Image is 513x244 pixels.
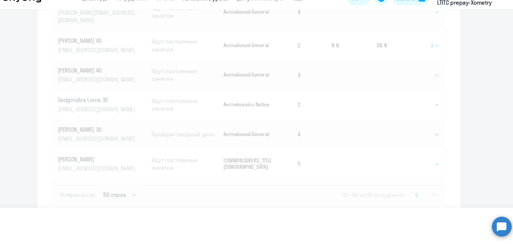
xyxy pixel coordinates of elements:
div: Баланс [397,7,414,15]
span: Ещё [299,7,309,15]
img: balance [417,7,424,14]
a: Начислить уроки [194,7,237,14]
span: RU [354,7,360,15]
button: Xometry Europe GmbH, LTITC prepay-Xometry Europe GmbH_Основной [432,3,507,19]
button: Ещё [299,4,315,17]
button: RU [349,4,371,17]
a: Отчеты [168,7,186,14]
a: Документооборот [245,7,291,14]
button: Балансbalance [393,4,428,17]
a: Дашборд [99,7,122,14]
p: Xometry Europe GmbH, LTITC prepay-Xometry Europe GmbH_Основной [435,3,497,19]
a: Сотрудники [130,7,160,14]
